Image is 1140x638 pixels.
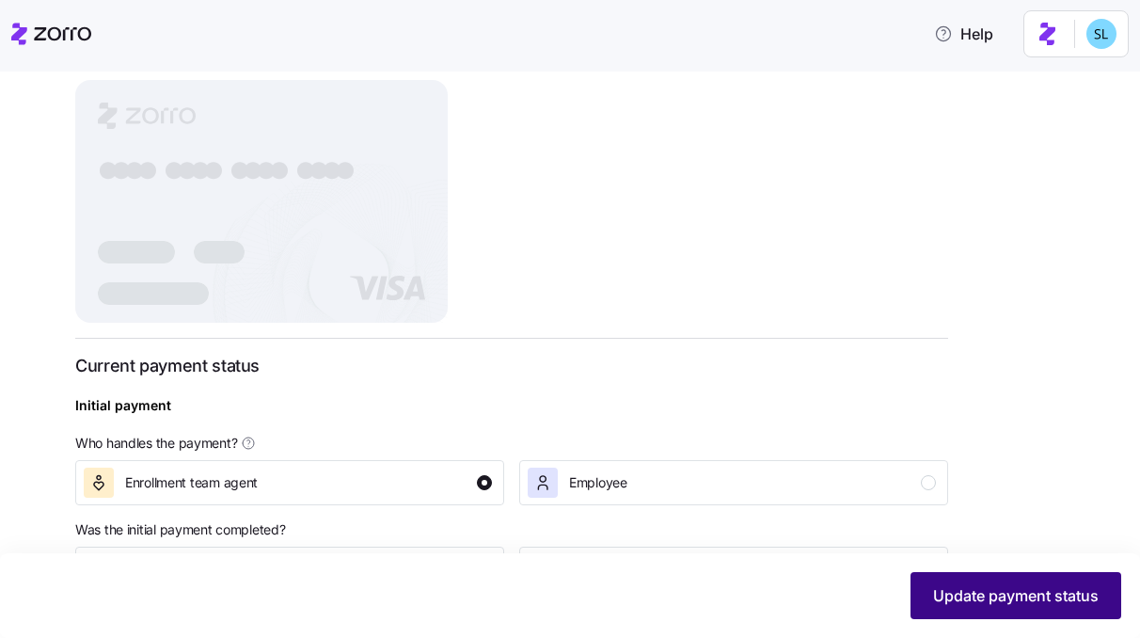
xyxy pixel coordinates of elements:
tspan: ● [111,157,133,184]
span: Help [934,23,993,45]
tspan: ● [309,157,330,184]
tspan: ● [322,157,343,184]
tspan: ● [124,157,146,184]
tspan: ● [177,157,198,184]
h3: Current payment status [75,354,948,377]
span: Was the initial payment completed? [75,520,285,539]
span: Enrollment team agent [125,473,258,492]
tspan: ● [164,157,185,184]
span: Employee [569,473,627,492]
button: Update payment status [910,572,1121,619]
tspan: ● [98,157,119,184]
tspan: ● [335,157,356,184]
div: Initial payment [75,395,171,431]
tspan: ● [230,157,251,184]
tspan: ● [295,157,317,184]
button: Help [919,15,1008,53]
span: Update payment status [933,584,1099,607]
tspan: ● [243,157,264,184]
tspan: ● [137,157,159,184]
tspan: ● [256,157,277,184]
tspan: ● [269,157,291,184]
img: 7c620d928e46699fcfb78cede4daf1d1 [1086,19,1116,49]
span: Who handles the payment? [75,434,237,453]
tspan: ● [190,157,212,184]
tspan: ● [203,157,225,184]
